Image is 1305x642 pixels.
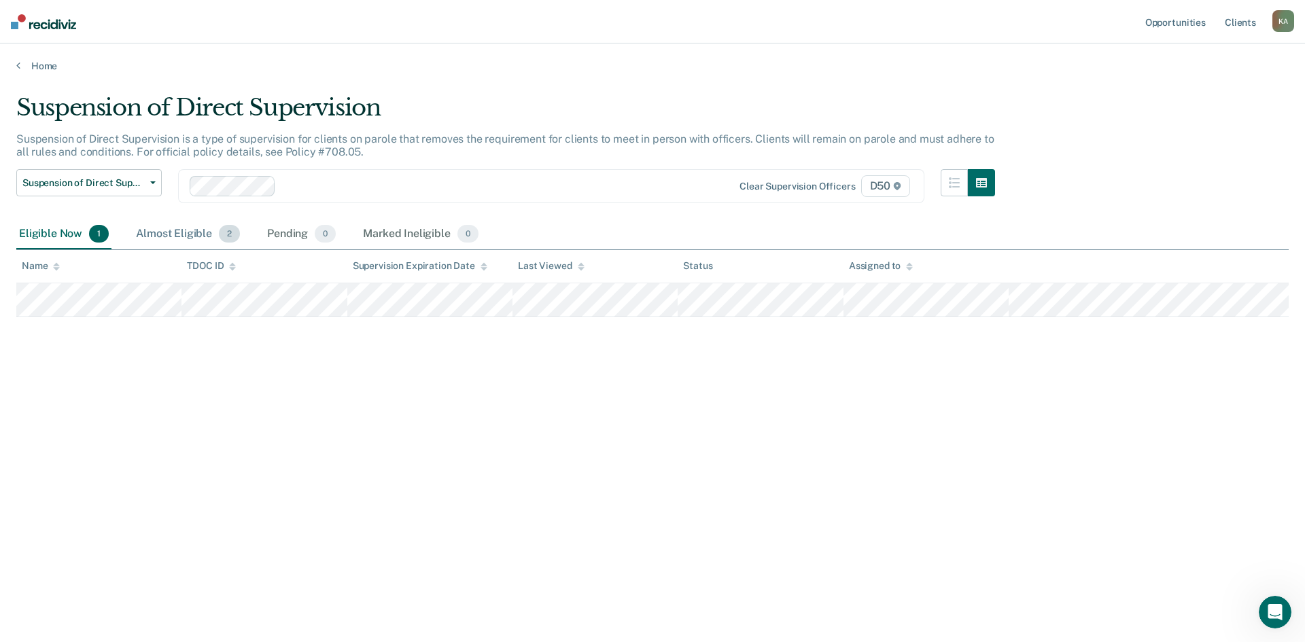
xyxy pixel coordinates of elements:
[739,181,855,192] div: Clear supervision officers
[22,177,145,189] span: Suspension of Direct Supervision
[1259,596,1291,628] iframe: Intercom live chat
[353,260,487,272] div: Supervision Expiration Date
[16,132,994,158] p: Suspension of Direct Supervision is a type of supervision for clients on parole that removes the ...
[16,169,162,196] button: Suspension of Direct Supervision
[133,219,243,249] div: Almost Eligible2
[518,260,584,272] div: Last Viewed
[16,60,1289,72] a: Home
[264,219,338,249] div: Pending0
[360,219,481,249] div: Marked Ineligible0
[16,94,995,132] div: Suspension of Direct Supervision
[16,219,111,249] div: Eligible Now1
[22,260,60,272] div: Name
[1272,10,1294,32] div: K A
[89,225,109,243] span: 1
[187,260,236,272] div: TDOC ID
[849,260,913,272] div: Assigned to
[219,225,240,243] span: 2
[861,175,910,197] span: D50
[1272,10,1294,32] button: KA
[457,225,478,243] span: 0
[315,225,336,243] span: 0
[11,14,76,29] img: Recidiviz
[683,260,712,272] div: Status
